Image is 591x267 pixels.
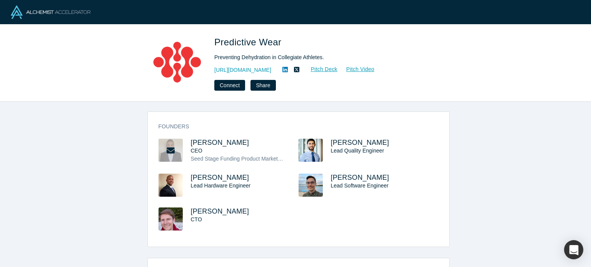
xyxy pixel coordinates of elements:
[299,174,323,197] img: Axel Masquelin's Profile Image
[191,148,202,154] span: CEO
[331,148,384,154] span: Lead Quality Engineer
[191,182,251,189] span: Lead Hardware Engineer
[214,66,271,74] a: [URL][DOMAIN_NAME]
[331,139,389,146] a: [PERSON_NAME]
[191,216,202,222] span: CTO
[331,182,389,189] span: Lead Software Engineer
[214,53,430,61] div: Preventing Dehydration in Collegiate Athletes.
[159,123,428,131] h3: Founders
[299,139,323,162] img: Michael Drakopoulos's Profile Image
[191,174,249,181] a: [PERSON_NAME]
[191,207,249,215] a: [PERSON_NAME]
[159,207,183,231] img: Dane Albaugh's Profile Image
[159,174,183,197] img: Orlando Hoilett's Profile Image
[338,65,375,74] a: Pitch Video
[302,65,338,74] a: Pitch Deck
[191,156,285,162] span: Seed Stage Funding Product Market Fit
[150,35,204,89] img: Predictive Wear's Logo
[191,139,249,146] a: [PERSON_NAME]
[214,80,245,91] button: Connect
[331,174,389,181] a: [PERSON_NAME]
[11,5,90,19] img: Alchemist Logo
[250,80,275,91] button: Share
[214,37,284,47] span: Predictive Wear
